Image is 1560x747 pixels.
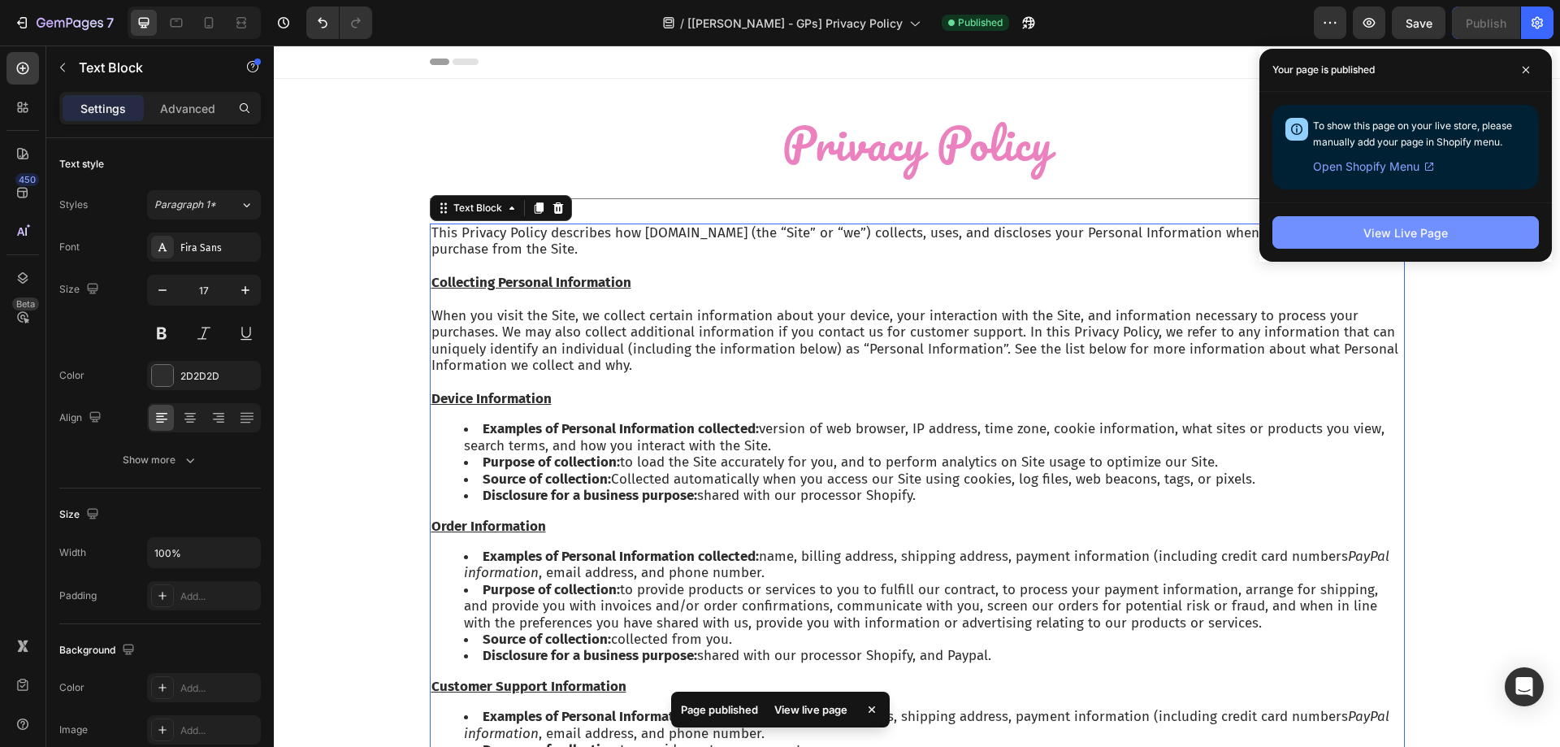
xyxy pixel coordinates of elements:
div: Fira Sans [180,241,257,255]
iframe: To enrich screen reader interactions, please activate Accessibility in Grammarly extension settings [274,46,1560,747]
p: Text Block [79,58,217,77]
strong: Purpose of collection: [209,696,346,713]
div: Publish [1466,15,1506,32]
div: Background [59,640,138,662]
div: Font [59,240,80,254]
div: Beta [12,297,39,311]
div: Color [59,680,84,695]
div: Width [59,545,86,560]
input: Auto [148,538,260,567]
div: Text Block [176,155,232,170]
div: Add... [180,681,257,696]
div: View Live Page [1363,224,1448,241]
div: Align [59,407,105,429]
button: Paragraph 1* [147,190,261,219]
button: View Live Page [1272,216,1539,249]
span: Open Shopify Menu [1313,157,1419,176]
span: [[PERSON_NAME] - GPs] Privacy Policy [687,15,903,32]
p: Advanced [160,100,215,117]
div: Add... [180,589,257,604]
div: View live page [765,698,857,721]
div: Image [59,723,88,737]
span: Published [958,15,1003,30]
div: Padding [59,588,97,603]
li: to provide customer support. [190,697,1129,713]
p: Your page is published [1272,62,1375,78]
span: / [680,15,684,32]
button: Publish [1452,7,1520,39]
p: Page published [681,701,758,718]
div: Styles [59,198,88,212]
div: Size [59,504,102,526]
button: 7 [6,7,121,39]
div: Open Intercom Messenger [1505,667,1544,706]
div: 450 [15,173,39,186]
button: Save [1392,7,1445,39]
div: Undo/Redo [306,7,372,39]
p: 7 [106,13,114,33]
span: Paragraph 1* [154,198,216,212]
span: Save [1406,16,1432,30]
span: To show this page on your live store, please manually add your page in Shopify menu. [1313,119,1512,148]
div: Color [59,368,84,383]
div: Show more [123,452,198,468]
div: Size [59,279,102,301]
p: Settings [80,100,126,117]
div: Text style [59,157,104,172]
div: 2D2D2D [180,369,257,384]
button: Show more [59,445,261,475]
div: Add... [180,723,257,738]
